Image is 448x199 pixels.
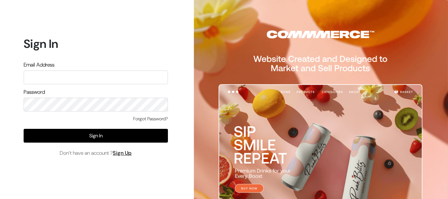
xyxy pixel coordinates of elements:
[60,149,132,157] span: Don’t have an account ?
[133,115,168,122] a: Forgot Password?
[24,129,168,143] button: Sign In
[24,61,54,69] label: Email Address
[24,37,168,51] h1: Sign In
[113,149,132,156] a: Sign Up
[24,88,45,96] label: Password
